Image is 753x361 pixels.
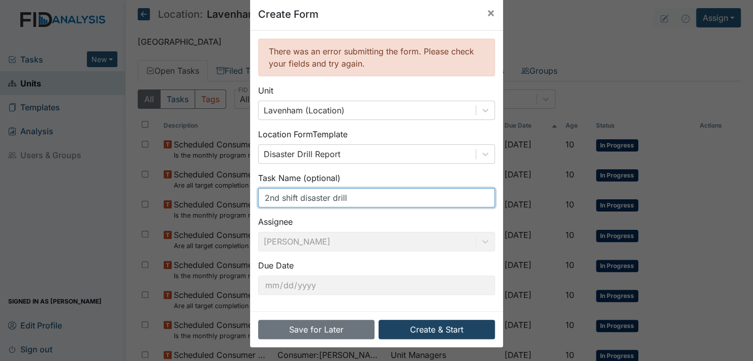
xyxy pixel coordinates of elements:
label: Unit [258,84,273,97]
div: Lavenham (Location) [264,104,344,116]
label: Due Date [258,259,294,272]
h5: Create Form [258,7,319,22]
label: Assignee [258,216,293,228]
label: Task Name (optional) [258,172,340,184]
div: There was an error submitting the form. Please check your fields and try again. [258,39,495,76]
button: Save for Later [258,320,374,339]
button: Create & Start [379,320,495,339]
label: Location Form Template [258,128,348,140]
div: Disaster Drill Report [264,148,340,160]
span: × [487,5,495,20]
